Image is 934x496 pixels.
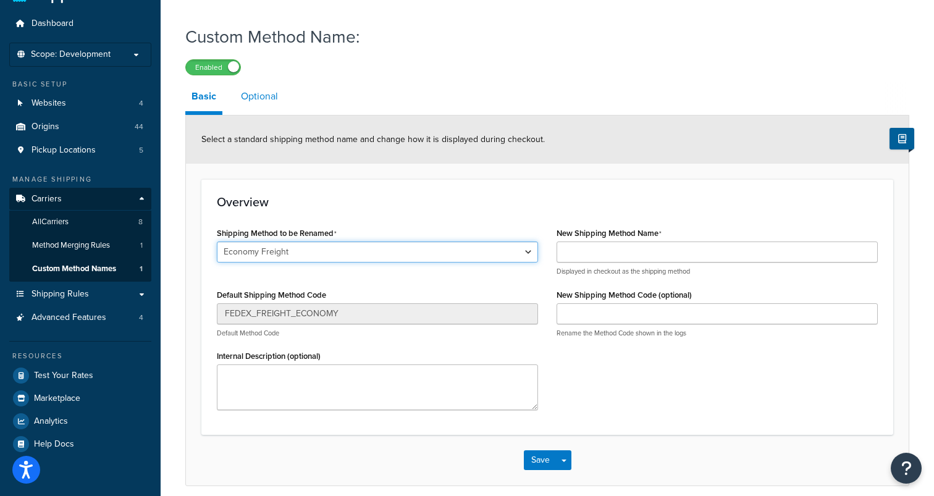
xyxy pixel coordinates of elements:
[9,12,151,35] a: Dashboard
[9,139,151,162] a: Pickup Locations5
[34,439,74,450] span: Help Docs
[9,258,151,280] a: Custom Method Names1
[235,82,284,111] a: Optional
[9,306,151,329] li: Advanced Features
[9,92,151,115] li: Websites
[32,98,66,109] span: Websites
[9,174,151,185] div: Manage Shipping
[9,92,151,115] a: Websites4
[32,313,106,323] span: Advanced Features
[217,229,337,238] label: Shipping Method to be Renamed
[32,145,96,156] span: Pickup Locations
[9,234,151,257] a: Method Merging Rules1
[32,217,69,227] span: All Carriers
[557,229,662,238] label: New Shipping Method Name
[9,79,151,90] div: Basic Setup
[201,133,545,146] span: Select a standard shipping method name and change how it is displayed during checkout.
[139,145,143,156] span: 5
[9,364,151,387] a: Test Your Rates
[9,188,151,211] a: Carriers
[9,234,151,257] li: Method Merging Rules
[34,416,68,427] span: Analytics
[185,25,894,49] h1: Custom Method Name:
[32,122,59,132] span: Origins
[9,387,151,410] a: Marketplace
[9,306,151,329] a: Advanced Features4
[217,195,878,209] h3: Overview
[9,351,151,361] div: Resources
[524,450,557,470] button: Save
[138,217,143,227] span: 8
[890,128,914,149] button: Show Help Docs
[32,19,74,29] span: Dashboard
[9,258,151,280] li: Custom Method Names
[139,313,143,323] span: 4
[139,98,143,109] span: 4
[32,289,89,300] span: Shipping Rules
[34,393,80,404] span: Marketplace
[891,453,922,484] button: Open Resource Center
[9,433,151,455] a: Help Docs
[32,264,116,274] span: Custom Method Names
[9,188,151,282] li: Carriers
[217,290,326,300] label: Default Shipping Method Code
[34,371,93,381] span: Test Your Rates
[217,351,321,361] label: Internal Description (optional)
[32,194,62,204] span: Carriers
[557,267,878,276] p: Displayed in checkout as the shipping method
[185,82,222,115] a: Basic
[32,240,110,251] span: Method Merging Rules
[9,116,151,138] a: Origins44
[186,60,240,75] label: Enabled
[135,122,143,132] span: 44
[9,139,151,162] li: Pickup Locations
[140,240,143,251] span: 1
[9,283,151,306] a: Shipping Rules
[140,264,143,274] span: 1
[9,116,151,138] li: Origins
[557,329,878,338] p: Rename the Method Code shown in the logs
[9,211,151,233] a: AllCarriers8
[31,49,111,60] span: Scope: Development
[557,290,692,300] label: New Shipping Method Code (optional)
[217,329,538,338] p: Default Method Code
[9,410,151,432] a: Analytics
